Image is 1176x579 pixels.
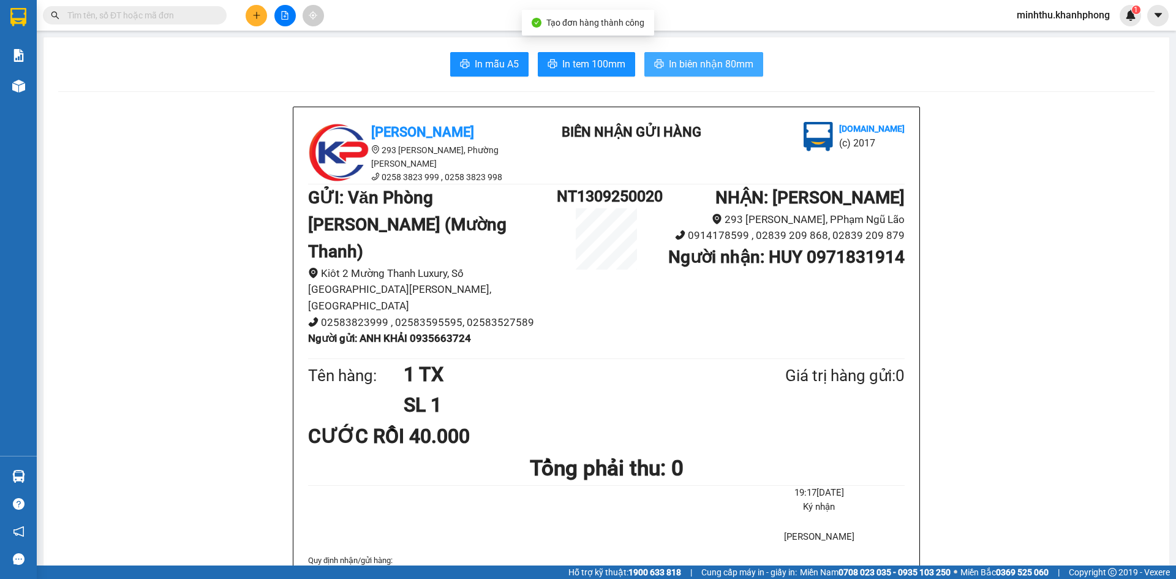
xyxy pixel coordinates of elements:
[13,526,24,537] span: notification
[308,421,505,452] div: CƯỚC RỒI 40.000
[303,5,324,26] button: aim
[246,5,267,26] button: plus
[546,18,644,28] span: Tạo đơn hàng thành công
[960,566,1049,579] span: Miền Bắc
[568,566,681,579] span: Hỗ trợ kỹ thuật:
[308,268,318,278] span: environment
[308,314,557,331] li: 02583823999 , 02583595595, 02583527589
[839,124,905,134] b: [DOMAIN_NAME]
[654,59,664,70] span: printer
[734,500,905,515] li: Ký nhận
[712,214,722,224] span: environment
[371,145,380,154] span: environment
[839,135,905,151] li: (c) 2017
[274,5,296,26] button: file-add
[715,187,905,208] b: NHẬN : [PERSON_NAME]
[308,187,507,262] b: GỬI : Văn Phòng [PERSON_NAME] (Mường Thanh)
[1108,568,1117,577] span: copyright
[308,363,404,388] div: Tên hàng:
[460,59,470,70] span: printer
[996,567,1049,577] strong: 0369 525 060
[404,359,726,390] h1: 1 TX
[133,15,162,45] img: logo.jpg
[548,59,557,70] span: printer
[656,211,905,228] li: 293 [PERSON_NAME], PPhạm Ngũ Lão
[308,122,369,183] img: logo.jpg
[701,566,797,579] span: Cung cấp máy in - giấy in:
[804,122,833,151] img: logo.jpg
[308,317,318,327] span: phone
[800,566,951,579] span: Miền Nam
[656,227,905,244] li: 0914178599 , 02839 209 868, 02839 209 879
[954,570,957,575] span: ⚪️
[12,470,25,483] img: warehouse-icon
[1125,10,1136,21] img: icon-new-feature
[628,567,681,577] strong: 1900 633 818
[1147,5,1169,26] button: caret-down
[67,9,212,22] input: Tìm tên, số ĐT hoặc mã đơn
[475,56,519,72] span: In mẫu A5
[839,567,951,577] strong: 0708 023 035 - 0935 103 250
[79,18,118,97] b: BIÊN NHẬN GỬI HÀNG
[281,11,289,20] span: file-add
[726,363,905,388] div: Giá trị hàng gửi: 0
[1058,566,1060,579] span: |
[734,530,905,545] li: [PERSON_NAME]
[13,553,24,565] span: message
[668,247,905,267] b: Người nhận : HUY 0971831914
[308,170,529,184] li: 0258 3823 999 , 0258 3823 998
[562,124,701,140] b: BIÊN NHẬN GỬI HÀNG
[308,265,557,314] li: Kiôt 2 Mường Thanh Luxury, Số [GEOGRAPHIC_DATA][PERSON_NAME], [GEOGRAPHIC_DATA]
[557,184,656,208] h1: NT1309250020
[1153,10,1164,21] span: caret-down
[404,390,726,420] h1: SL 1
[103,58,168,74] li: (c) 2017
[12,80,25,93] img: warehouse-icon
[51,11,59,20] span: search
[308,452,905,485] h1: Tổng phải thu: 0
[371,172,380,181] span: phone
[1134,6,1138,14] span: 1
[15,79,69,137] b: [PERSON_NAME]
[644,52,763,77] button: printerIn biên nhận 80mm
[13,498,24,510] span: question-circle
[12,49,25,62] img: solution-icon
[450,52,529,77] button: printerIn mẫu A5
[1132,6,1140,14] sup: 1
[1007,7,1120,23] span: minhthu.khanhphong
[669,56,753,72] span: In biên nhận 80mm
[308,143,529,170] li: 293 [PERSON_NAME], Phường [PERSON_NAME]
[252,11,261,20] span: plus
[532,18,541,28] span: check-circle
[10,8,26,26] img: logo-vxr
[309,11,317,20] span: aim
[675,230,685,240] span: phone
[538,52,635,77] button: printerIn tem 100mm
[734,486,905,501] li: 19:17[DATE]
[371,124,474,140] b: [PERSON_NAME]
[15,15,77,77] img: logo.jpg
[562,56,625,72] span: In tem 100mm
[690,566,692,579] span: |
[308,332,471,344] b: Người gửi : ANH KHẢI 0935663724
[103,47,168,56] b: [DOMAIN_NAME]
